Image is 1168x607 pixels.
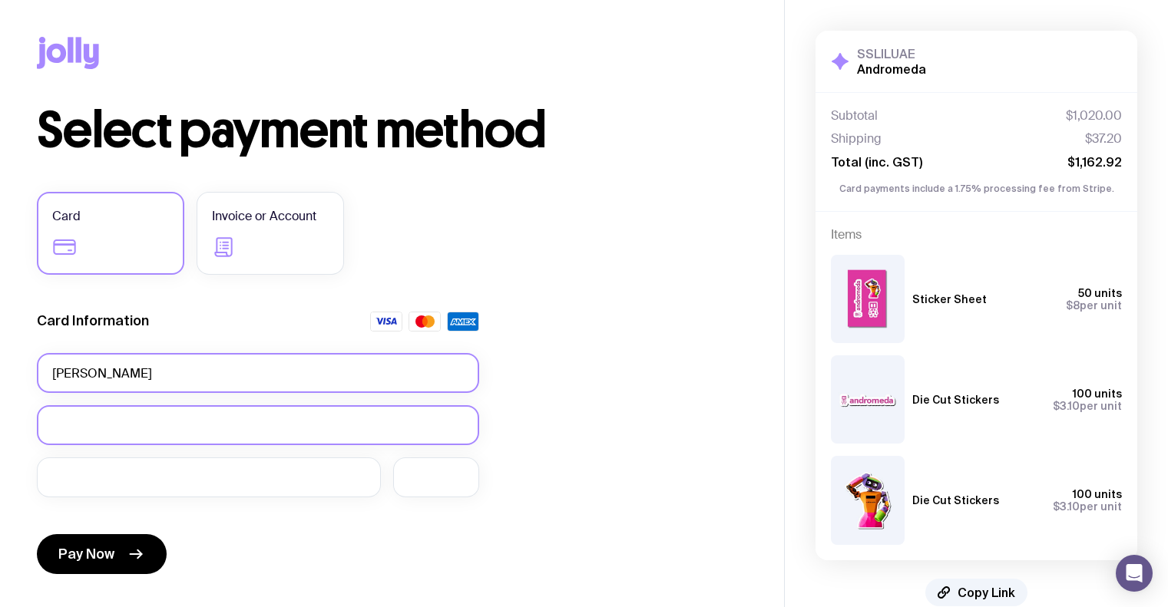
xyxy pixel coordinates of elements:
h2: Andromeda [857,61,926,77]
span: $3.10 [1053,400,1080,412]
span: $1,162.92 [1067,154,1122,170]
span: Shipping [831,131,882,147]
h3: Die Cut Stickers [912,394,999,406]
span: $3.10 [1053,500,1080,513]
span: Copy Link [958,585,1015,600]
span: $1,020.00 [1066,108,1122,124]
div: Open Intercom Messenger [1116,555,1153,592]
span: 100 units [1073,488,1122,500]
span: per unit [1066,299,1122,312]
label: Card Information [37,312,149,330]
span: per unit [1053,400,1122,412]
h4: Items [831,227,1122,242]
h3: SSLILUAE [857,46,926,61]
span: 100 units [1073,388,1122,400]
p: Card payments include a 1.75% processing fee from Stripe. [831,182,1122,196]
iframe: Secure CVC input frame [409,470,464,484]
h3: Die Cut Stickers [912,494,999,506]
span: $8 [1066,299,1080,312]
span: Total (inc. GST) [831,154,922,170]
span: $37.20 [1085,131,1122,147]
span: per unit [1053,500,1122,513]
span: 50 units [1078,287,1122,299]
iframe: Secure card number input frame [52,417,464,432]
iframe: Secure expiration date input frame [52,470,366,484]
span: Subtotal [831,108,878,124]
span: Pay Now [58,545,114,563]
span: Invoice or Account [212,207,316,226]
button: Pay Now [37,534,167,574]
span: Card [52,207,81,226]
button: Copy Link [925,579,1027,606]
h3: Sticker Sheet [912,293,987,305]
h1: Select payment method [37,106,747,155]
input: Full name [37,353,479,393]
